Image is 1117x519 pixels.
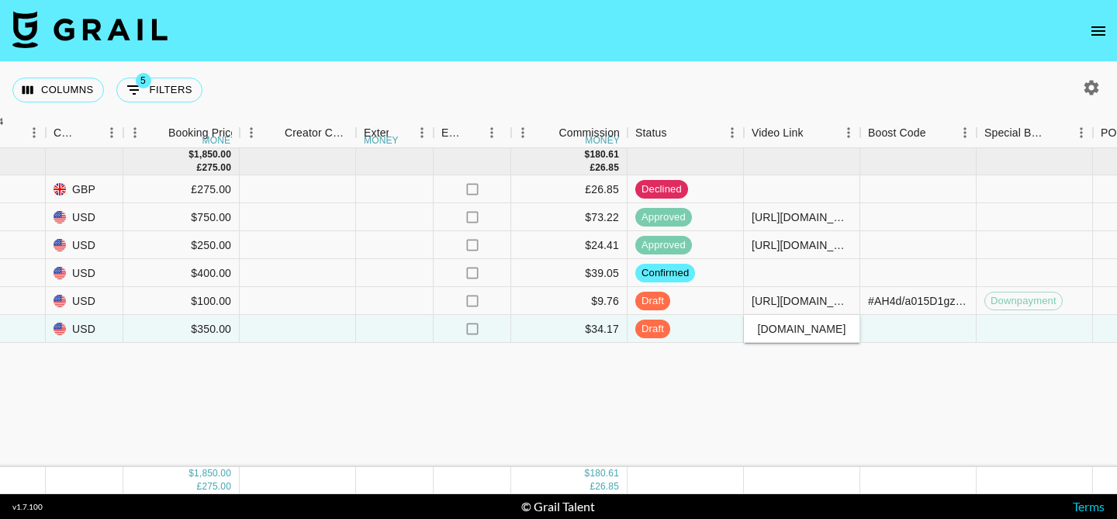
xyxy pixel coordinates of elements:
div: $ [585,467,590,480]
div: Video Link [744,118,860,148]
span: draft [635,294,670,309]
button: Sort [537,122,558,144]
span: declined [635,182,688,197]
div: 1,850.00 [194,148,231,161]
div: $ [188,467,194,480]
div: $ [585,148,590,161]
div: $350.00 [123,315,240,343]
div: Creator Commmission Override [285,118,348,148]
button: Sort [667,122,689,144]
div: USD [46,259,123,287]
button: Menu [22,121,46,144]
div: Currency [46,118,123,148]
button: Sort [1048,122,1070,144]
button: open drawer [1083,16,1114,47]
button: Sort [463,122,485,144]
div: £ [590,161,595,175]
div: Currency [54,118,78,148]
div: USD [46,315,123,343]
div: v 1.7.100 [12,502,43,512]
span: confirmed [635,266,695,281]
span: 5 [136,73,151,88]
div: Special Booking Type [977,118,1093,148]
div: USD [46,203,123,231]
div: money [364,136,399,145]
button: Sort [78,122,100,144]
div: https://www.tiktok.com/@tristipoopoo/video/7547696644997877023?is_from_webapp=1&sender_device=pc&... [752,209,852,225]
div: $400.00 [123,259,240,287]
div: 275.00 [202,161,231,175]
button: Menu [100,121,123,144]
div: $39.05 [511,259,628,287]
div: https://www.tiktok.com/@da.vinci69/photo/7548196445707455775 [752,237,852,253]
div: $9.76 [511,287,628,315]
div: GBP [46,175,123,203]
div: Commission [558,118,620,148]
div: Status [635,118,667,148]
button: Menu [410,121,434,144]
button: Menu [721,121,744,144]
button: Sort [1,122,22,144]
button: Menu [511,121,534,144]
div: 26.85 [595,480,619,493]
div: $24.41 [511,231,628,259]
button: Sort [389,122,410,144]
div: $34.17 [511,315,628,343]
button: Menu [837,121,860,144]
span: approved [635,210,692,225]
div: money [202,136,237,145]
div: Expenses: Remove Commission? [441,118,463,148]
div: £26.85 [511,175,628,203]
div: $250.00 [123,231,240,259]
div: 180.61 [590,148,619,161]
div: Booking Price [168,118,237,148]
button: Sort [804,122,825,144]
span: draft [635,322,670,337]
div: 275.00 [202,480,231,493]
div: https://www.tiktok.com/@palinkamalinka/video/7546663575754968342 [752,293,852,309]
a: Terms [1073,499,1105,514]
div: Video Link [752,118,804,148]
div: 26.85 [595,161,619,175]
div: money [585,136,620,145]
div: Boost Code [860,118,977,148]
button: Menu [123,121,147,144]
div: $100.00 [123,287,240,315]
button: Select columns [12,78,104,102]
div: £ [197,480,202,493]
div: $73.22 [511,203,628,231]
span: approved [635,238,692,253]
div: Creator Commmission Override [240,118,356,148]
button: Menu [1070,121,1093,144]
div: Status [628,118,744,148]
span: Downpayment [985,294,1062,309]
div: Expenses: Remove Commission? [434,118,511,148]
div: #AH4d/a015D1gzjVMlTAzX7hsWOHzqs2DLBDLPqs3d3xn+fDnzEVcRKSDonSr0uQ= [868,293,968,309]
div: USD [46,231,123,259]
button: Menu [480,121,503,144]
div: $750.00 [123,203,240,231]
button: Sort [147,122,168,144]
button: Show filters [116,78,202,102]
div: USD [46,287,123,315]
button: Menu [953,121,977,144]
div: 1,850.00 [194,467,231,480]
div: © Grail Talent [521,499,595,514]
div: Boost Code [868,118,926,148]
div: £275.00 [123,175,240,203]
div: £ [590,480,595,493]
div: £ [197,161,202,175]
button: Menu [240,121,263,144]
div: Special Booking Type [984,118,1048,148]
button: Sort [926,122,948,144]
img: Grail Talent [12,11,168,48]
div: 180.61 [590,467,619,480]
div: $ [188,148,194,161]
button: Sort [263,122,285,144]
